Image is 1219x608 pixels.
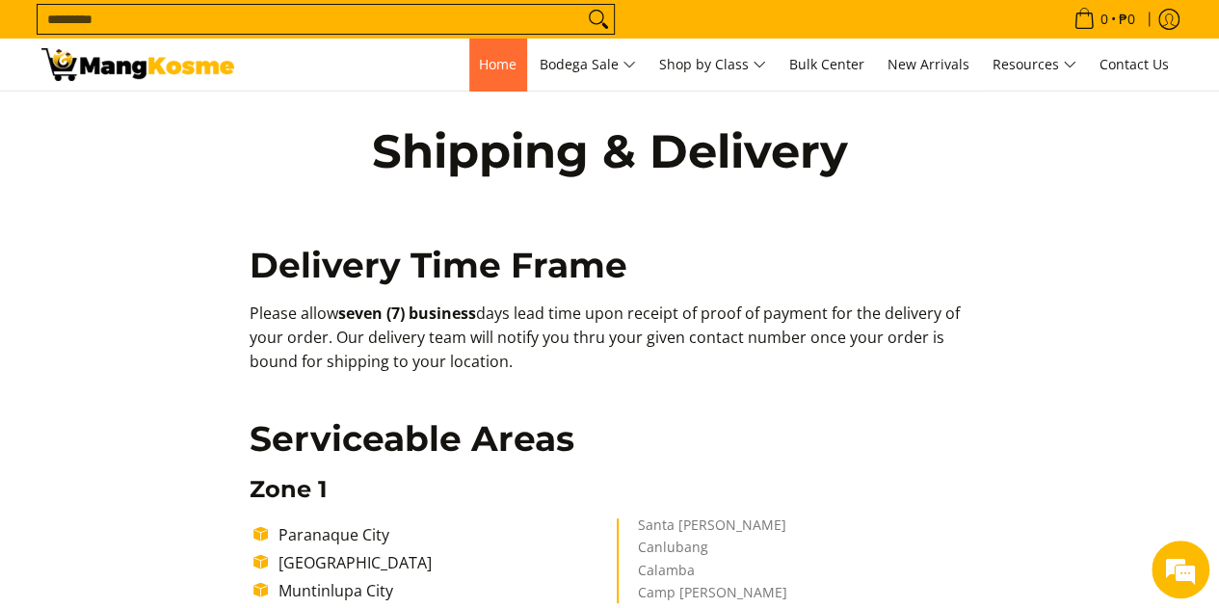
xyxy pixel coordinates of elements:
img: Shipping &amp; Delivery Page l Mang Kosme: Home Appliances Warehouse Sale! [41,48,234,81]
span: Resources [993,53,1076,77]
a: Contact Us [1090,39,1179,91]
div: Minimize live chat window [316,10,362,56]
a: Shop by Class [649,39,776,91]
a: Home [469,39,526,91]
nav: Main Menu [253,39,1179,91]
li: [GEOGRAPHIC_DATA] [269,551,611,574]
span: New Arrivals [888,55,969,73]
h2: Delivery Time Frame [250,244,969,287]
p: Please allow days lead time upon receipt of proof of payment for the delivery of your order. Our ... [250,302,969,392]
li: Muntinlupa City [269,579,611,602]
div: Chat with us now [100,108,324,133]
li: Santa [PERSON_NAME] [637,518,950,542]
span: Home [479,55,517,73]
span: 0 [1098,13,1111,26]
span: Bodega Sale [540,53,636,77]
span: Contact Us [1100,55,1169,73]
span: Bulk Center [789,55,864,73]
a: Resources [983,39,1086,91]
b: seven (7) business [338,303,476,324]
h2: Serviceable Areas [250,417,969,461]
h1: Shipping & Delivery [331,122,889,180]
button: Search [583,5,614,34]
span: Paranaque City [278,524,389,545]
a: Bulk Center [780,39,874,91]
li: Canlubang [637,541,950,564]
li: Calamba [637,564,950,587]
span: • [1068,9,1141,30]
a: New Arrivals [878,39,979,91]
textarea: Type your message and hit 'Enter' [10,404,367,471]
span: We're online! [112,181,266,376]
span: Shop by Class [659,53,766,77]
li: Camp [PERSON_NAME] [637,586,950,603]
span: ₱0 [1116,13,1138,26]
a: Bodega Sale [530,39,646,91]
h3: Zone 1 [250,475,969,504]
